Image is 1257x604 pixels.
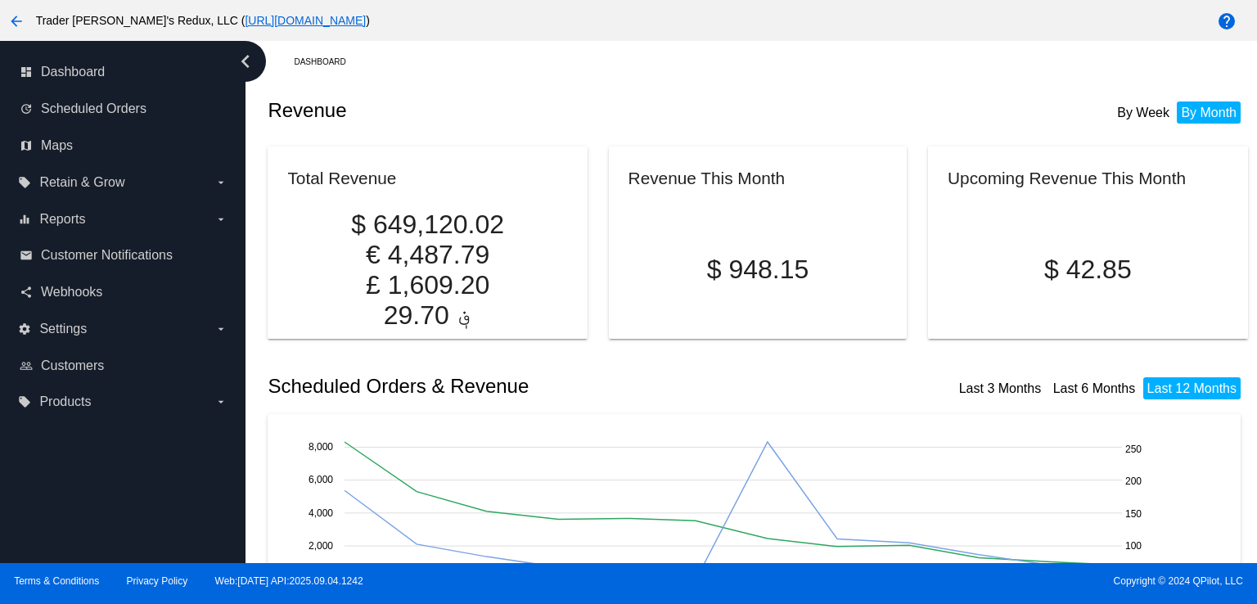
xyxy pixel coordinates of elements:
i: local_offer [18,176,31,189]
text: 200 [1125,476,1142,487]
h2: Revenue [268,99,758,122]
h2: Revenue This Month [628,169,786,187]
mat-icon: help [1217,11,1237,31]
text: 8,000 [309,441,333,453]
i: update [20,102,33,115]
h2: Total Revenue [287,169,396,187]
text: 100 [1125,540,1142,552]
span: Settings [39,322,87,336]
span: Scheduled Orders [41,101,146,116]
i: email [20,249,33,262]
p: $ 948.15 [628,255,888,285]
i: arrow_drop_down [214,213,228,226]
li: By Month [1177,101,1241,124]
p: $ 649,120.02 [287,210,567,240]
span: Dashboard [41,65,105,79]
text: 250 [1125,443,1142,454]
a: share Webhooks [20,279,228,305]
span: Maps [41,138,73,153]
i: arrow_drop_down [214,176,228,189]
i: map [20,139,33,152]
text: 4,000 [309,507,333,518]
h2: Upcoming Revenue This Month [948,169,1186,187]
a: update Scheduled Orders [20,96,228,122]
i: chevron_left [232,48,259,74]
p: £ 1,609.20 [287,270,567,300]
span: Retain & Grow [39,175,124,190]
span: Customer Notifications [41,248,173,263]
a: Last 3 Months [959,381,1042,395]
a: Web:[DATE] API:2025.09.04.1242 [215,575,363,587]
i: settings [18,322,31,336]
span: Products [39,394,91,409]
a: Dashboard [294,49,360,74]
a: Last 12 Months [1147,381,1237,395]
h2: Scheduled Orders & Revenue [268,375,758,398]
a: Last 6 Months [1053,381,1136,395]
p: € 4,487.79 [287,240,567,270]
mat-icon: arrow_back [7,11,26,31]
a: dashboard Dashboard [20,59,228,85]
i: people_outline [20,359,33,372]
a: email Customer Notifications [20,242,228,268]
i: dashboard [20,65,33,79]
span: Reports [39,212,85,227]
span: Customers [41,358,104,373]
span: Webhooks [41,285,102,300]
text: 6,000 [309,474,333,485]
a: map Maps [20,133,228,159]
i: equalizer [18,213,31,226]
i: arrow_drop_down [214,395,228,408]
a: people_outline Customers [20,353,228,379]
a: [URL][DOMAIN_NAME] [245,14,366,27]
i: share [20,286,33,299]
span: Copyright © 2024 QPilot, LLC [642,575,1243,587]
text: 2,000 [309,540,333,552]
i: arrow_drop_down [214,322,228,336]
span: Trader [PERSON_NAME]'s Redux, LLC ( ) [36,14,370,27]
p: $ 42.85 [948,255,1228,285]
p: ؋ 29.70 [287,300,567,331]
text: 150 [1125,507,1142,519]
li: By Week [1113,101,1174,124]
i: local_offer [18,395,31,408]
a: Privacy Policy [127,575,188,587]
a: Terms & Conditions [14,575,99,587]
